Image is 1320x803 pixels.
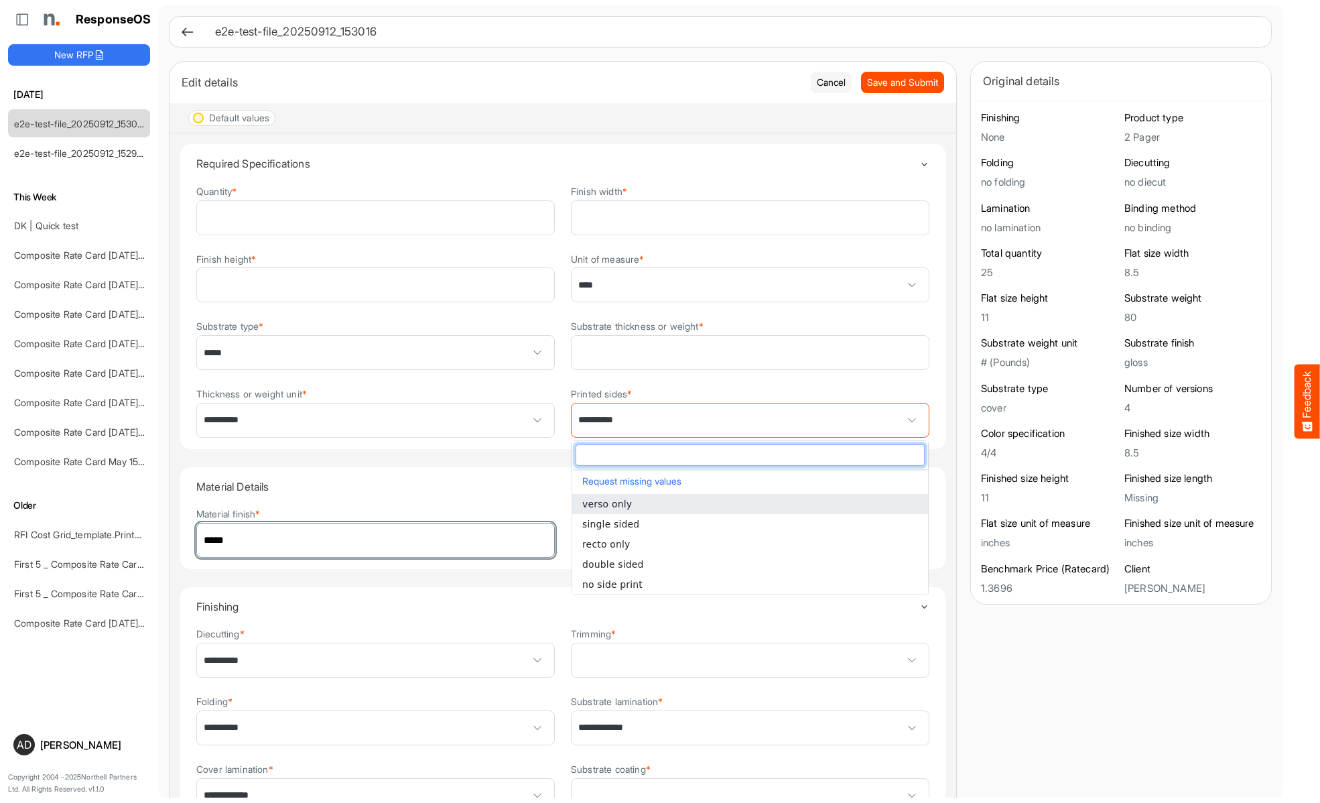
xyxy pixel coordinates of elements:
[811,72,852,93] button: Cancel
[215,26,1250,38] h6: e2e-test-file_20250912_153016
[1124,202,1261,215] h6: Binding method
[1124,336,1261,350] h6: Substrate finish
[8,44,150,66] button: New RFP
[1124,357,1261,368] h5: gloss
[1124,111,1261,125] h6: Product type
[981,111,1118,125] h6: Finishing
[14,308,233,320] a: Composite Rate Card [DATE] mapping test_deleted
[1124,176,1261,188] h5: no diecut
[981,562,1118,576] h6: Benchmark Price (Ratecard)
[14,558,175,570] a: First 5 _ Composite Rate Card [DATE]
[196,587,929,626] summary: Toggle content
[1124,402,1261,414] h5: 4
[582,499,632,509] span: verso only
[196,629,245,639] label: Diecutting
[1124,582,1261,594] h5: [PERSON_NAME]
[1124,427,1261,440] h6: Finished size width
[981,156,1118,170] h6: Folding
[582,579,643,590] span: no side print
[983,72,1259,90] div: Original details
[571,389,632,399] label: Printed sides
[981,267,1118,278] h5: 25
[1124,517,1261,530] h6: Finished size unit of measure
[8,87,150,102] h6: [DATE]
[14,367,233,379] a: Composite Rate Card [DATE] mapping test_deleted
[37,6,64,33] img: Northell
[1124,222,1261,233] h5: no binding
[981,447,1118,458] h5: 4/4
[572,440,929,595] div: dropdownlist
[981,427,1118,440] h6: Color specification
[861,72,944,93] button: Save and Submit Progress
[1124,492,1261,503] h5: Missing
[14,279,233,290] a: Composite Rate Card [DATE] mapping test_deleted
[8,498,150,513] h6: Older
[14,397,196,408] a: Composite Rate Card [DATE] mapping test
[14,249,173,261] a: Composite Rate Card [DATE]_smaller
[579,473,921,490] button: Request missing values
[8,771,150,795] p: Copyright 2004 - 2025 Northell Partners Ltd. All Rights Reserved. v 1.1.0
[572,494,928,595] ul: popup
[1124,312,1261,323] h5: 80
[571,629,616,639] label: Trimming
[981,402,1118,414] h5: cover
[14,529,216,540] a: RFI Cost Grid_template.Prints and warehousing
[981,247,1118,260] h6: Total quantity
[1124,131,1261,143] h5: 2 Pager
[576,445,924,465] input: dropdownlistfilter
[14,147,149,159] a: e2e-test-file_20250912_152903
[981,382,1118,395] h6: Substrate type
[196,481,919,493] h4: Material Details
[196,467,929,506] summary: Toggle content
[981,492,1118,503] h5: 11
[1124,537,1261,548] h5: inches
[14,220,78,231] a: DK | Quick test
[981,292,1118,305] h6: Flat size height
[981,582,1118,594] h5: 1.3696
[1124,247,1261,260] h6: Flat size width
[14,118,147,129] a: e2e-test-file_20250912_153016
[196,144,929,183] summary: Toggle content
[981,472,1118,485] h6: Finished size height
[196,601,919,613] h4: Finishing
[8,190,150,204] h6: This Week
[1124,267,1261,278] h5: 8.5
[1124,382,1261,395] h6: Number of versions
[14,338,233,349] a: Composite Rate Card [DATE] mapping test_deleted
[17,739,31,750] span: AD
[1124,156,1261,170] h6: Diecutting
[582,559,644,570] span: double sided
[196,321,263,331] label: Substrate type
[981,131,1118,143] h5: None
[1124,447,1261,458] h5: 8.5
[582,519,639,530] span: single sided
[182,73,801,92] div: Edit details
[196,696,233,706] label: Folding
[571,186,627,196] label: Finish width
[196,254,256,264] label: Finish height
[196,509,261,519] label: Material finish
[981,222,1118,233] h5: no lamination
[196,764,273,774] label: Cover lamination
[981,312,1118,323] h5: 11
[14,617,196,629] a: Composite Rate Card [DATE] mapping test
[571,321,704,331] label: Substrate thickness or weight
[14,588,175,599] a: First 5 _ Composite Rate Card [DATE]
[14,456,148,467] a: Composite Rate Card May 15-2
[76,13,151,27] h1: ResponseOS
[196,389,307,399] label: Thickness or weight unit
[196,158,919,170] h4: Required Specifications
[196,186,237,196] label: Quantity
[1124,292,1261,305] h6: Substrate weight
[40,740,145,750] div: [PERSON_NAME]
[981,357,1118,368] h5: # (Pounds)
[981,537,1118,548] h5: inches
[981,336,1118,350] h6: Substrate weight unit
[209,113,269,123] div: Default values
[571,764,651,774] label: Substrate coating
[981,176,1118,188] h5: no folding
[867,75,938,90] span: Save and Submit
[1124,472,1261,485] h6: Finished size length
[1295,365,1320,439] button: Feedback
[1124,562,1261,576] h6: Client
